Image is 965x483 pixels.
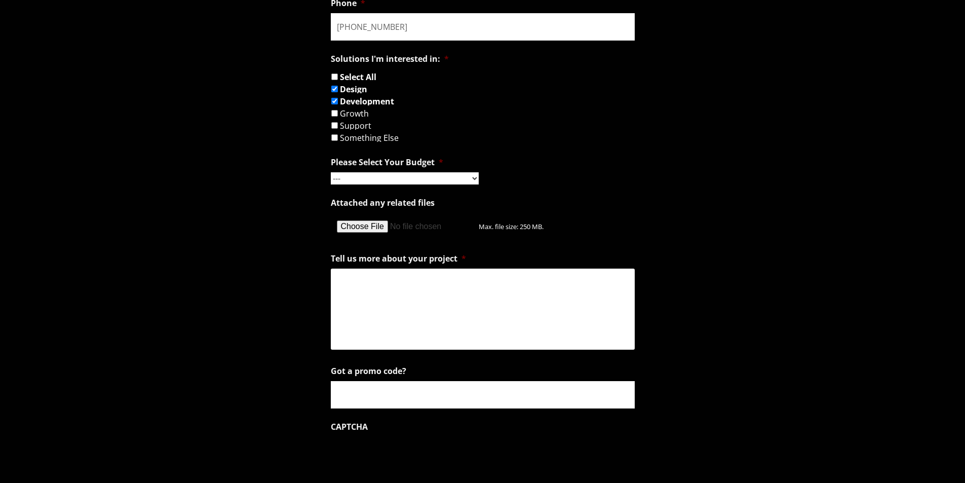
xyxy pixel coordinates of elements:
[331,253,466,264] label: Tell us more about your project
[479,214,552,231] span: Max. file size: 250 MB.
[331,198,435,208] label: Attached any related files
[340,122,371,130] label: Support
[331,422,368,432] label: CAPTCHA
[331,366,406,377] label: Got a promo code?
[340,85,367,93] label: Design
[331,54,449,64] label: Solutions I'm interested in:
[340,134,399,142] label: Something Else
[331,157,443,168] label: Please Select Your Budget
[340,109,369,118] label: Growth
[340,73,376,81] label: Select All
[340,97,394,105] label: Development
[914,434,965,483] iframe: Chat Widget
[331,437,485,476] iframe: reCAPTCHA
[331,13,635,41] input: (###) ###-####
